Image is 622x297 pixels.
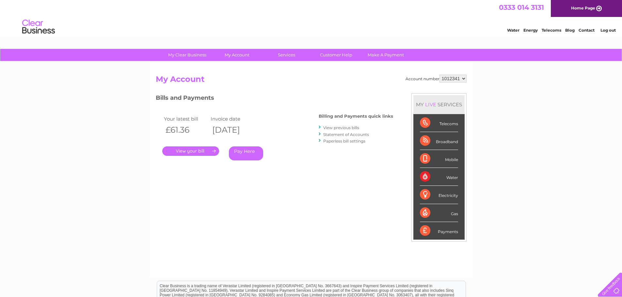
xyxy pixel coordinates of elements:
[420,204,458,222] div: Gas
[420,150,458,168] div: Mobile
[162,123,209,137] th: £61.36
[229,146,263,160] a: Pay Here
[420,114,458,132] div: Telecoms
[209,114,256,123] td: Invoice date
[523,28,538,33] a: Energy
[424,101,438,108] div: LIVE
[413,95,465,114] div: MY SERVICES
[420,168,458,186] div: Water
[156,93,393,105] h3: Bills and Payments
[499,3,544,11] a: 0333 014 3131
[420,222,458,240] div: Payments
[157,4,466,32] div: Clear Business is a trading name of Verastar Limited (registered in [GEOGRAPHIC_DATA] No. 3667643...
[579,28,595,33] a: Contact
[542,28,561,33] a: Telecoms
[565,28,575,33] a: Blog
[309,49,363,61] a: Customer Help
[323,139,365,143] a: Paperless bill settings
[323,132,369,137] a: Statement of Accounts
[156,75,467,87] h2: My Account
[420,186,458,204] div: Electricity
[600,28,616,33] a: Log out
[359,49,413,61] a: Make A Payment
[420,132,458,150] div: Broadband
[209,123,256,137] th: [DATE]
[160,49,214,61] a: My Clear Business
[210,49,264,61] a: My Account
[319,114,393,119] h4: Billing and Payments quick links
[323,125,359,130] a: View previous bills
[162,114,209,123] td: Your latest bill
[260,49,313,61] a: Services
[162,146,219,156] a: .
[406,75,467,82] div: Account number
[507,28,519,33] a: Water
[22,17,55,37] img: logo.png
